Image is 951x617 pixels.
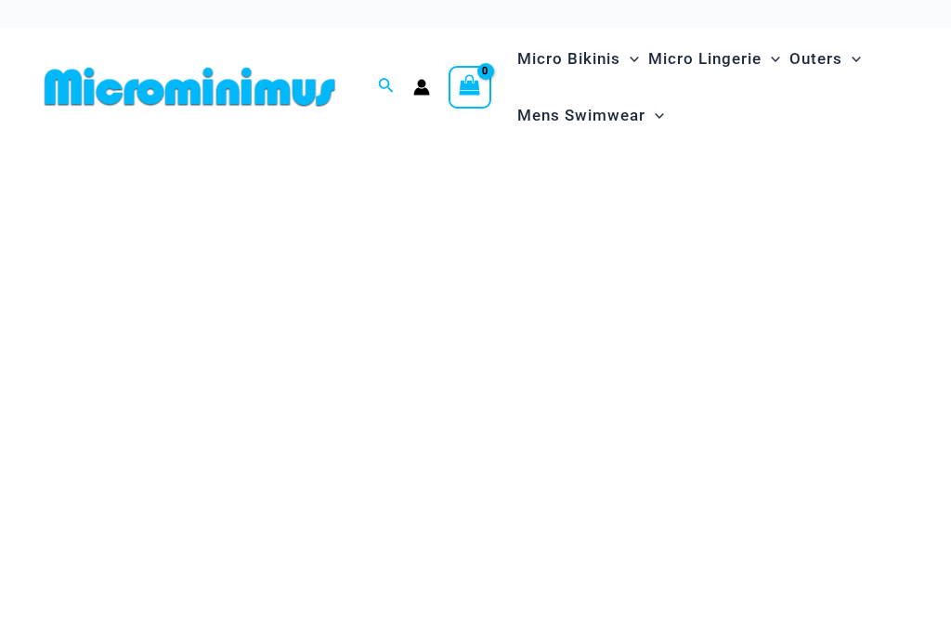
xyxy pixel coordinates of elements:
[789,35,842,83] span: Outers
[517,35,620,83] span: Micro Bikinis
[378,75,395,98] a: Search icon link
[513,31,644,87] a: Micro BikinisMenu ToggleMenu Toggle
[517,92,645,139] span: Mens Swimwear
[645,92,664,139] span: Menu Toggle
[842,35,861,83] span: Menu Toggle
[37,66,343,108] img: MM SHOP LOGO FLAT
[510,28,914,147] nav: Site Navigation
[449,66,491,109] a: View Shopping Cart, empty
[413,79,430,96] a: Account icon link
[644,31,785,87] a: Micro LingerieMenu ToggleMenu Toggle
[513,87,669,144] a: Mens SwimwearMenu ToggleMenu Toggle
[620,35,639,83] span: Menu Toggle
[648,35,762,83] span: Micro Lingerie
[762,35,780,83] span: Menu Toggle
[785,31,866,87] a: OutersMenu ToggleMenu Toggle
